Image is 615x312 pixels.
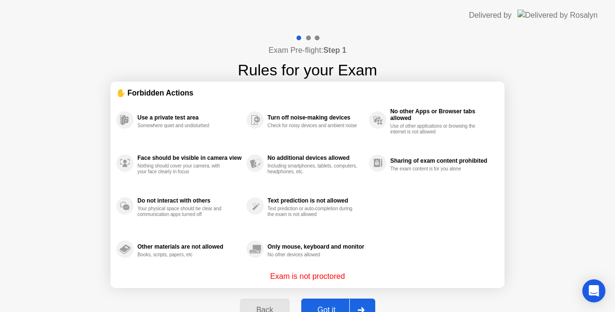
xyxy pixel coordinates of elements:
[270,271,345,282] p: Exam is not proctored
[268,197,364,204] div: Text prediction is not allowed
[269,45,346,56] h4: Exam Pre-flight:
[517,10,598,21] img: Delivered by Rosalyn
[137,252,228,258] div: Books, scripts, papers, etc
[582,279,605,302] div: Open Intercom Messenger
[268,206,358,217] div: Text prediction or auto-completion during the exam is not allowed
[268,114,364,121] div: Turn off noise-making devices
[137,163,228,175] div: Nothing should cover your camera, with your face clearly in focus
[137,243,242,250] div: Other materials are not allowed
[268,155,364,161] div: No additional devices allowed
[137,123,228,129] div: Somewhere quiet and undisturbed
[390,123,481,135] div: Use of other applications or browsing the internet is not allowed
[390,166,481,172] div: The exam content is for you alone
[390,157,494,164] div: Sharing of exam content prohibited
[390,108,494,121] div: No other Apps or Browser tabs allowed
[137,155,242,161] div: Face should be visible in camera view
[469,10,512,21] div: Delivered by
[238,59,377,82] h1: Rules for your Exam
[268,123,358,129] div: Check for noisy devices and ambient noise
[268,163,358,175] div: Including smartphones, tablets, computers, headphones, etc.
[137,114,242,121] div: Use a private test area
[323,46,346,54] b: Step 1
[137,197,242,204] div: Do not interact with others
[137,206,228,217] div: Your physical space should be clear and communication apps turned off
[116,87,499,98] div: ✋ Forbidden Actions
[268,252,358,258] div: No other devices allowed
[268,243,364,250] div: Only mouse, keyboard and monitor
